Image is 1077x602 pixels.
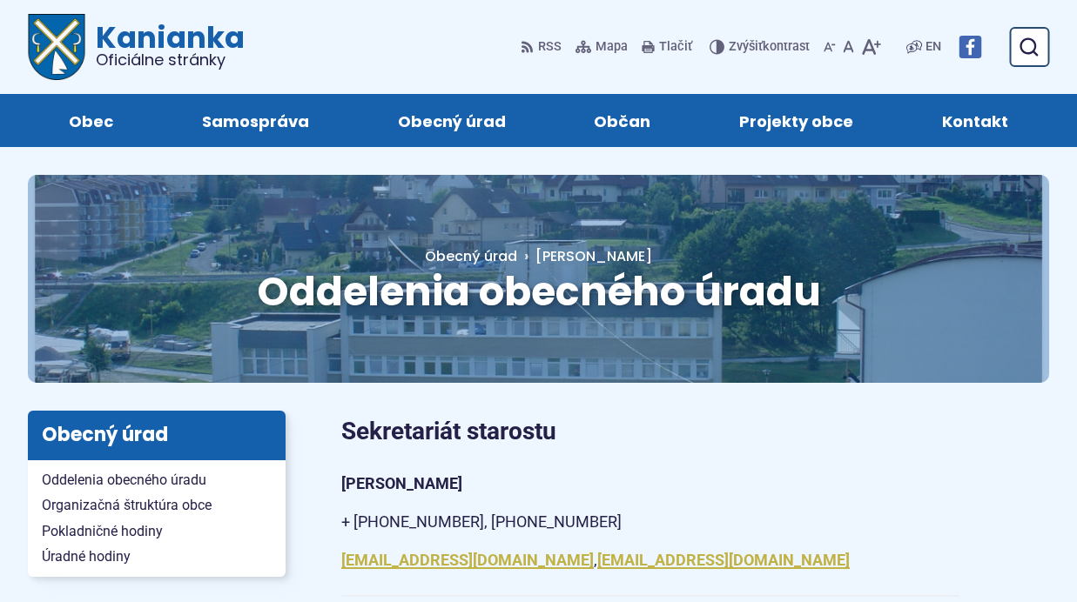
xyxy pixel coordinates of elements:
a: Obecný úrad [371,94,533,147]
button: Tlačiť [638,29,696,65]
span: Samospráva [202,94,309,147]
span: Obec [69,94,113,147]
img: Prejsť na domovskú stránku [28,14,85,80]
span: Projekty obce [739,94,853,147]
span: Tlačiť [659,40,692,55]
a: EN [922,37,945,57]
a: [EMAIL_ADDRESS][DOMAIN_NAME] [597,551,850,569]
p: + [PHONE_NUMBER], [PHONE_NUMBER] [341,509,959,536]
a: Úradné hodiny [28,544,286,570]
strong: [PERSON_NAME] [341,474,462,492]
a: Organizačná štruktúra obce [28,492,286,518]
strong: Sekretariát starostu [341,417,556,445]
span: RSS [538,37,562,57]
span: Organizačná štruktúra obce [42,492,272,518]
a: Projekty obce [712,94,880,147]
button: Zväčšiť veľkosť písma [858,29,885,65]
span: Kanianka [85,23,245,68]
a: Samospráva [175,94,336,147]
a: Obec [42,94,140,147]
a: Mapa [572,29,631,65]
a: Občan [568,94,678,147]
span: Zvýšiť [729,39,763,54]
button: Zmenšiť veľkosť písma [820,29,839,65]
span: Oficiálne stránky [96,52,245,68]
span: Pokladničné hodiny [42,518,272,545]
button: Nastaviť pôvodnú veľkosť písma [839,29,858,65]
span: EN [926,37,941,57]
a: Pokladničné hodiny [28,518,286,545]
span: kontrast [729,40,810,55]
span: Kontakt [942,94,1008,147]
h3: Obecný úrad [28,411,286,459]
a: [EMAIL_ADDRESS][DOMAIN_NAME] [341,551,594,569]
p: , [341,547,959,574]
span: [PERSON_NAME] [535,246,652,266]
a: RSS [521,29,565,65]
a: Oddelenia obecného úradu [28,467,286,493]
span: Úradné hodiny [42,544,272,570]
span: Obecný úrad [398,94,506,147]
a: Logo Kanianka, prejsť na domovskú stránku. [28,14,245,80]
a: Obecný úrad [425,246,517,266]
a: Kontakt [915,94,1035,147]
span: Občan [594,94,650,147]
button: Zvýšiťkontrast [710,29,813,65]
span: Oddelenia obecného úradu [42,467,272,493]
span: Mapa [596,37,628,57]
span: Oddelenia obecného úradu [257,264,821,319]
img: Prejsť na Facebook stránku [959,36,981,58]
a: [PERSON_NAME] [517,246,652,266]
